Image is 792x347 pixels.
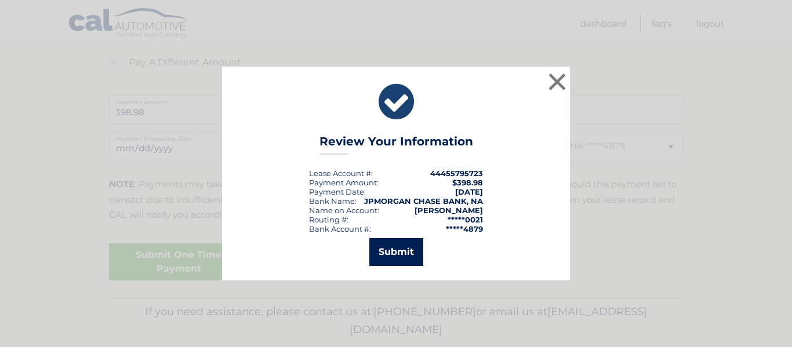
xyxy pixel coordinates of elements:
strong: [PERSON_NAME] [415,206,483,215]
h3: Review Your Information [319,134,473,155]
strong: 44455795723 [430,169,483,178]
div: Payment Amount: [309,178,379,187]
div: Lease Account #: [309,169,373,178]
div: Routing #: [309,215,348,224]
strong: JPMORGAN CHASE BANK, NA [364,196,483,206]
span: $398.98 [452,178,483,187]
button: × [546,70,569,93]
div: : [309,187,366,196]
button: Submit [369,238,423,266]
div: Name on Account: [309,206,379,215]
div: Bank Account #: [309,224,371,233]
div: Bank Name: [309,196,357,206]
span: [DATE] [455,187,483,196]
span: Payment Date [309,187,364,196]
